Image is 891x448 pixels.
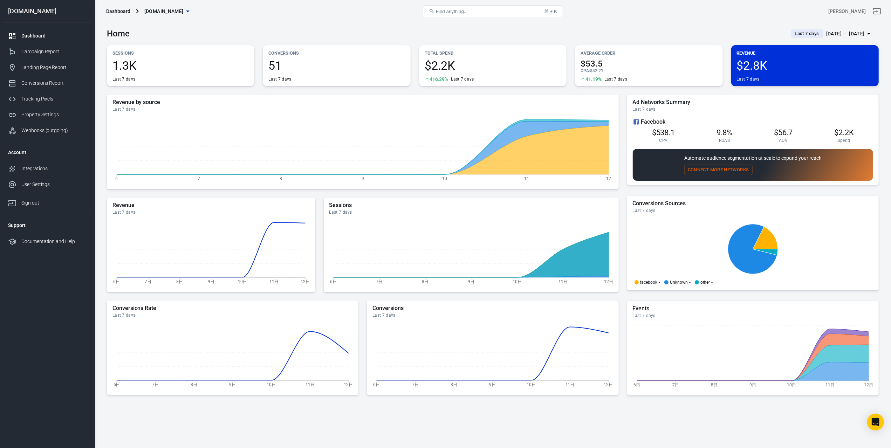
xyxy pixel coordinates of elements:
tspan: 11日 [269,279,279,284]
tspan: 7日 [376,279,383,284]
span: acngppze.buzz [144,7,184,16]
tspan: 7日 [672,383,679,388]
div: Last 7 days [329,209,613,215]
tspan: 7 [198,176,200,181]
h5: Conversions Sources [633,200,873,207]
tspan: 11日 [306,382,315,387]
tspan: 12日 [301,279,310,284]
div: Campaign Report [21,48,87,55]
div: Dashboard [21,32,87,40]
tspan: 7日 [152,382,159,387]
tspan: 8日 [451,382,458,387]
span: 51 [268,60,405,71]
svg: Facebook Ads [633,118,640,126]
div: Last 7 days [112,209,310,215]
span: $56.7 [774,128,793,137]
tspan: 10 [442,176,447,181]
tspan: 9日 [749,383,756,388]
span: $2.8K [737,60,873,71]
p: Conversions [268,49,405,57]
a: Integrations [2,161,92,177]
div: ⌘ + K [544,9,557,14]
p: facebook [640,280,658,284]
h5: Conversions Rate [112,305,353,312]
div: User Settings [21,181,87,188]
a: Campaign Report [2,44,92,60]
tspan: 12 [606,176,611,181]
button: Find anything...⌘ + K [423,5,563,17]
span: - [689,280,691,284]
span: 41.19% [585,77,602,82]
div: Integrations [21,165,87,172]
span: $2.2K [425,60,561,71]
div: Documentation and Help [21,238,87,245]
p: Automate audience segmentation at scale to expand your reach [684,154,822,162]
a: User Settings [2,177,92,192]
h5: Events [633,305,873,312]
span: $42.21 [590,68,603,73]
li: Support [2,217,92,234]
p: Revenue [737,49,873,57]
span: Find anything... [436,9,468,14]
div: Last 7 days [112,106,613,112]
span: 1.3K [112,60,249,71]
tspan: 8日 [191,382,197,387]
a: Sign out [2,192,92,211]
a: Dashboard [2,28,92,44]
div: Last 7 days [633,106,873,112]
span: - [712,280,713,284]
tspan: 7日 [145,279,151,284]
tspan: 7日 [412,382,419,387]
h3: Home [107,29,130,39]
tspan: 11 [525,176,529,181]
div: Landing Page Report [21,64,87,71]
div: Last 7 days [633,313,873,318]
div: Conversions Report [21,80,87,87]
tspan: 10日 [267,382,276,387]
a: Conversions Report [2,75,92,91]
div: Tracking Pixels [21,95,87,103]
tspan: 10日 [787,383,796,388]
span: AOV [779,138,788,143]
tspan: 9日 [208,279,214,284]
tspan: 8日 [422,279,429,284]
div: Last 7 days [112,312,353,318]
p: Unknown [670,280,688,284]
h5: Revenue by source [112,99,613,106]
tspan: 8 [280,176,282,181]
span: $538.1 [652,128,675,137]
h5: Ad Networks Summary [633,99,873,106]
div: Webhooks (outgoing) [21,127,87,134]
tspan: 9日 [229,382,236,387]
div: Facebook [633,118,873,126]
div: Account id: I2Uq4N7g [829,8,866,15]
tspan: 9日 [468,279,474,284]
tspan: 11日 [825,383,835,388]
div: Last 7 days [451,76,474,82]
tspan: 12日 [604,279,613,284]
tspan: 9日 [489,382,496,387]
div: Last 7 days [737,76,760,82]
li: Account [2,144,92,161]
p: Sessions [112,49,249,57]
tspan: 6日 [330,279,337,284]
button: Last 7 days[DATE] － [DATE] [785,28,879,40]
a: Sign out [869,3,885,20]
span: Last 7 days [792,30,822,37]
span: - [659,280,660,284]
span: $2.2K [834,128,854,137]
span: 416.39% [430,77,448,82]
tspan: 10日 [238,279,247,284]
span: ROAS [719,138,730,143]
div: Property Settings [21,111,87,118]
p: Average Order [581,49,717,57]
p: other [700,280,710,284]
a: Landing Page Report [2,60,92,75]
div: Open Intercom Messenger [867,414,884,430]
button: [DOMAIN_NAME] [142,5,192,18]
p: Total Spend [425,49,561,57]
div: Last 7 days [372,312,613,318]
tspan: 6日 [114,279,120,284]
h5: Revenue [112,202,310,209]
tspan: 6 [116,176,118,181]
